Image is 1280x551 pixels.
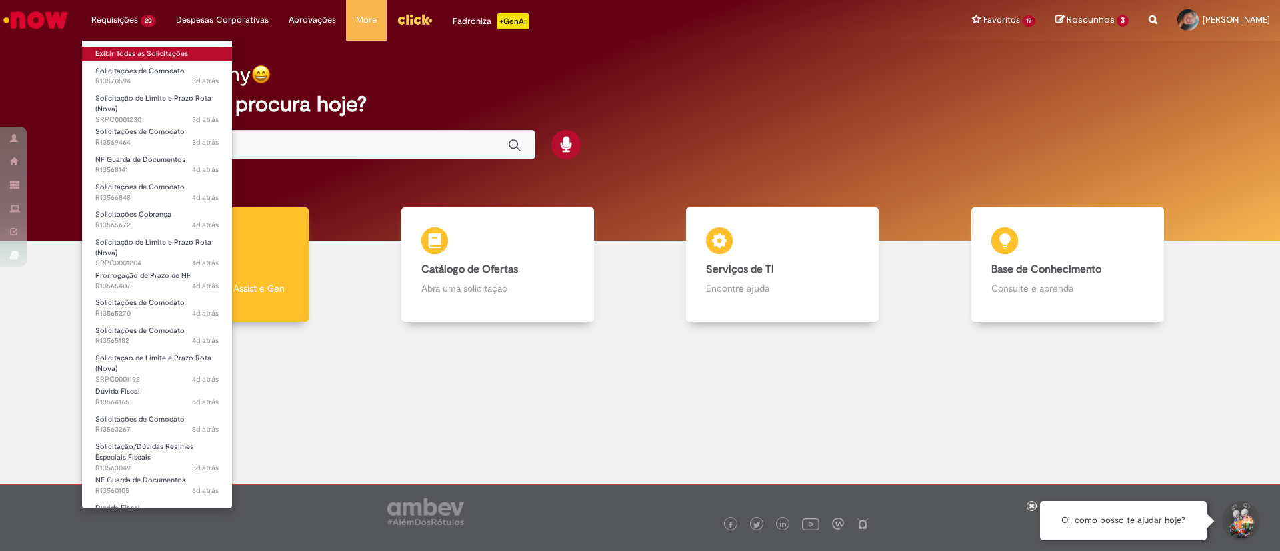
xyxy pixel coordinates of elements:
[192,308,219,318] span: 4d atrás
[95,424,219,435] span: R13563267
[192,165,219,175] time: 25/09/2025 17:11:49
[82,412,232,437] a: Aberto R13563267 : Solicitações de Comodato
[95,486,219,496] span: R13560105
[141,15,156,27] span: 20
[82,473,232,498] a: Aberto R13560105 : NF Guarda de Documentos
[355,207,641,322] a: Catálogo de Ofertas Abra uma solicitação
[192,374,219,384] span: 4d atrás
[192,193,219,203] time: 25/09/2025 14:17:38
[192,374,219,384] time: 25/09/2025 08:39:48
[95,397,219,408] span: R13564165
[82,440,232,468] a: Aberto R13563049 : Solicitação/Dúvidas Regimes Especiais Fiscais
[497,13,529,29] p: +GenAi
[397,9,433,29] img: click_logo_yellow_360x200.png
[857,518,869,530] img: logo_footer_naosei.png
[82,153,232,177] a: Aberto R13568141 : NF Guarda de Documentos
[95,442,193,462] span: Solicitação/Dúvidas Regimes Especiais Fiscais
[95,326,185,336] span: Solicitações de Comodato
[82,296,232,320] a: Aberto R13565270 : Solicitações de Comodato
[95,66,185,76] span: Solicitações de Comodato
[832,518,844,530] img: logo_footer_workplace.png
[95,463,219,474] span: R13563049
[82,47,232,61] a: Exibir Todas as Solicitações
[95,475,185,485] span: NF Guarda de Documentos
[192,486,219,496] span: 6d atrás
[1023,15,1036,27] span: 19
[192,424,219,434] time: 24/09/2025 14:26:18
[95,503,139,513] span: Dúvida Fiscal
[192,308,219,318] time: 25/09/2025 09:04:26
[95,115,219,125] span: SRPC0001230
[192,463,219,473] span: 5d atrás
[82,351,232,380] a: Aberto SRPC0001192 : Solicitação de Limite e Prazo Rota (Nova)
[95,237,211,258] span: Solicitação de Limite e Prazo Rota (Nova)
[95,281,219,292] span: R13565407
[95,93,211,114] span: Solicitação de Limite e Prazo Rota (Nova)
[192,258,219,268] span: 4d atrás
[192,281,219,291] span: 4d atrás
[95,209,171,219] span: Solicitações Cobrança
[289,13,336,27] span: Aprovações
[706,263,774,276] b: Serviços de TI
[192,115,219,125] span: 3d atrás
[727,522,734,528] img: logo_footer_facebook.png
[1117,15,1129,27] span: 3
[192,76,219,86] span: 3d atrás
[983,13,1020,27] span: Favoritos
[82,384,232,409] a: Aberto R13564165 : Dúvida Fiscal
[192,220,219,230] time: 25/09/2025 10:15:43
[95,137,219,148] span: R13569464
[192,397,219,407] time: 24/09/2025 16:46:42
[82,324,232,348] a: Aberto R13565182 : Solicitações de Comodato
[95,193,219,203] span: R13566848
[95,220,219,231] span: R13565672
[1,7,70,33] img: ServiceNow
[192,76,219,86] time: 26/09/2025 13:29:12
[1203,14,1270,25] span: [PERSON_NAME]
[1040,501,1207,540] div: Oi, como posso te ajudar hoje?
[192,281,219,291] time: 25/09/2025 09:28:52
[192,486,219,496] time: 23/09/2025 16:06:47
[82,91,232,120] a: Aberto SRPC0001230 : Solicitação de Limite e Prazo Rota (Nova)
[780,521,787,529] img: logo_footer_linkedin.png
[95,298,185,308] span: Solicitações de Comodato
[802,515,819,532] img: logo_footer_youtube.png
[251,65,271,84] img: happy-face.png
[1067,13,1115,26] span: Rascunhos
[82,269,232,293] a: Aberto R13565407 : Prorrogação de Prazo de NF
[1220,501,1260,541] button: Iniciar Conversa de Suporte
[91,13,138,27] span: Requisições
[192,193,219,203] span: 4d atrás
[82,207,232,232] a: Aberto R13565672 : Solicitações Cobrança
[81,40,233,508] ul: Requisições
[95,165,219,175] span: R13568141
[95,76,219,87] span: R13570594
[1055,14,1129,27] a: Rascunhos
[192,115,219,125] time: 26/09/2025 11:42:10
[82,64,232,89] a: Aberto R13570594 : Solicitações de Comodato
[192,336,219,346] time: 25/09/2025 08:43:45
[640,207,925,322] a: Serviços de TI Encontre ajuda
[192,424,219,434] span: 5d atrás
[192,397,219,407] span: 5d atrás
[991,263,1101,276] b: Base de Conhecimento
[82,501,232,526] a: Aberto R13558512 : Dúvida Fiscal
[925,207,1211,322] a: Base de Conhecimento Consulte e aprenda
[82,125,232,149] a: Aberto R13569464 : Solicitações de Comodato
[421,282,574,295] p: Abra uma solicitação
[176,13,269,27] span: Despesas Corporativas
[95,386,139,396] span: Dúvida Fiscal
[387,498,464,525] img: logo_footer_ambev_rotulo_gray.png
[192,336,219,346] span: 4d atrás
[95,271,191,280] span: Prorrogação de Prazo de NF
[95,336,219,346] span: R13565182
[95,308,219,319] span: R13565270
[453,13,529,29] div: Padroniza
[421,263,518,276] b: Catálogo de Ofertas
[95,374,219,385] span: SRPC0001192
[82,235,232,264] a: Aberto SRPC0001204 : Solicitação de Limite e Prazo Rota (Nova)
[192,137,219,147] span: 3d atrás
[192,165,219,175] span: 4d atrás
[115,93,1165,116] h2: O que você procura hoje?
[95,258,219,269] span: SRPC0001204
